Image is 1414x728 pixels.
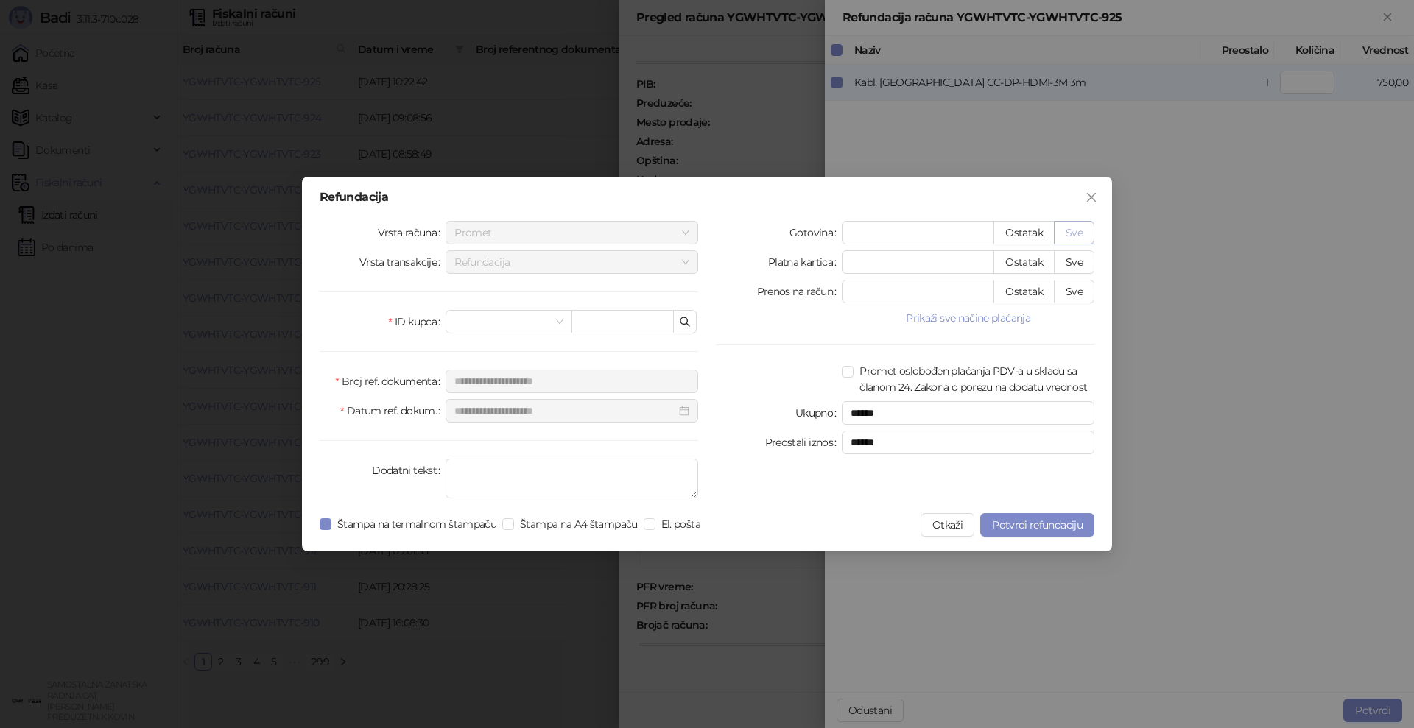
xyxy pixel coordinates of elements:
span: Štampa na termalnom štampaču [331,516,502,532]
span: Promet [454,222,689,244]
label: Broj ref. dokumenta [335,370,446,393]
button: Ostatak [993,280,1055,303]
span: El. pošta [655,516,706,532]
label: Preostali iznos [765,431,843,454]
button: Sve [1054,221,1094,244]
label: Gotovina [789,221,842,244]
button: Potvrdi refundaciju [980,513,1094,537]
label: Prenos na račun [757,280,843,303]
label: Platna kartica [768,250,842,274]
span: Potvrdi refundaciju [992,518,1083,531]
button: Close [1080,185,1103,209]
button: Prikaži sve načine plaćanja [842,309,1094,327]
button: Ostatak [993,221,1055,244]
span: Zatvori [1080,191,1103,203]
span: Promet oslobođen plaćanja PDV-a u skladu sa članom 24. Zakona o porezu na dodatu vrednost [854,363,1094,395]
button: Sve [1054,280,1094,303]
label: ID kupca [388,310,446,333]
label: Datum ref. dokum. [340,399,446,423]
label: Ukupno [795,401,843,425]
label: Vrsta transakcije [359,250,446,274]
button: Ostatak [993,250,1055,274]
textarea: Dodatni tekst [446,459,698,498]
span: Štampa na A4 štampaču [514,516,644,532]
span: Refundacija [454,251,689,273]
button: Sve [1054,250,1094,274]
input: Datum ref. dokum. [454,403,676,419]
label: Dodatni tekst [372,459,446,482]
span: close [1086,191,1097,203]
div: Refundacija [320,191,1094,203]
input: Broj ref. dokumenta [446,370,698,393]
button: Otkaži [921,513,974,537]
label: Vrsta računa [378,221,446,244]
